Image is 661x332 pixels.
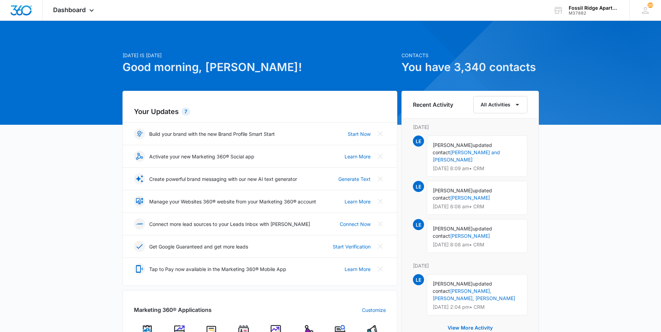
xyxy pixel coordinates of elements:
p: Create powerful brand messaging with our new AI text generator [149,175,297,183]
span: LE [413,181,424,192]
p: Connect more lead sources to your Leads Inbox with [PERSON_NAME] [149,220,310,228]
h1: Good morning, [PERSON_NAME]! [122,59,397,76]
button: Close [375,128,386,139]
div: 7 [181,107,190,116]
h2: Marketing 360® Applications [134,306,212,314]
p: Activate your new Marketing 360® Social app [149,153,254,160]
h2: Your Updates [134,106,386,117]
p: Tap to Pay now available in the Marketing 360® Mobile App [149,265,286,273]
p: [DATE] 2:04 pm • CRM [433,305,522,309]
span: [PERSON_NAME] [433,226,473,231]
button: Close [375,196,386,207]
a: Start Now [348,130,371,138]
div: account id [569,11,619,16]
a: [PERSON_NAME], [PERSON_NAME], [PERSON_NAME] [433,288,515,301]
a: Connect Now [340,220,371,228]
span: 20 [647,2,653,8]
h1: You have 3,340 contacts [401,59,539,76]
a: [PERSON_NAME] [450,233,490,239]
a: Learn More [345,153,371,160]
a: [PERSON_NAME] [450,195,490,201]
button: Close [375,241,386,252]
p: [DATE] 8:08 am • CRM [433,242,522,247]
button: Close [375,173,386,184]
div: account name [569,5,619,11]
span: Dashboard [53,6,86,14]
a: Customize [362,306,386,314]
span: [PERSON_NAME] [433,187,473,193]
p: [DATE] is [DATE] [122,52,397,59]
p: [DATE] [413,123,527,131]
a: Start Verification [333,243,371,250]
p: Manage your Websites 360® website from your Marketing 360® account [149,198,316,205]
p: [DATE] 8:09 am • CRM [433,166,522,171]
span: LE [413,274,424,285]
button: Close [375,151,386,162]
span: [PERSON_NAME] [433,142,473,148]
div: notifications count [647,2,653,8]
p: Contacts [401,52,539,59]
p: [DATE] [413,262,527,269]
span: LE [413,219,424,230]
button: All Activities [473,96,527,113]
a: Learn More [345,198,371,205]
p: [DATE] 8:08 am • CRM [433,204,522,209]
span: [PERSON_NAME] [433,281,473,287]
span: LE [413,136,424,147]
a: Generate Text [338,175,371,183]
h6: Recent Activity [413,101,453,109]
button: Close [375,218,386,229]
button: Close [375,263,386,274]
p: Get Google Guaranteed and get more leads [149,243,248,250]
a: Learn More [345,265,371,273]
p: Build your brand with the new Brand Profile Smart Start [149,130,275,138]
a: [PERSON_NAME] and [PERSON_NAME] [433,149,500,163]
